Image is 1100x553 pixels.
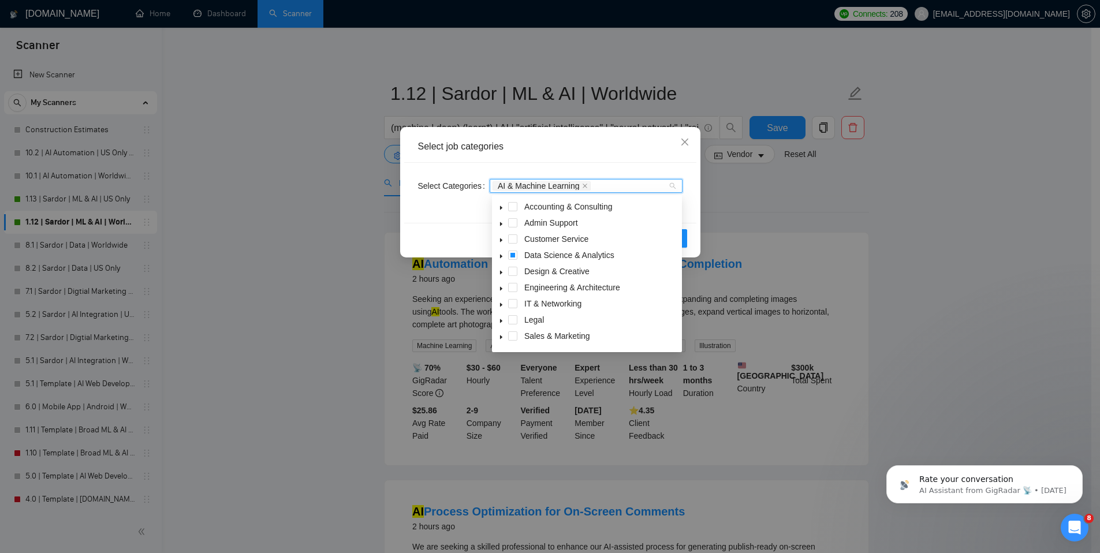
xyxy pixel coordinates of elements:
span: IT & Networking [522,297,680,311]
span: caret-down [498,253,504,259]
span: AI & Machine Learning [498,182,580,190]
span: Admin Support [522,216,680,230]
span: caret-down [498,334,504,340]
div: Select job categories [418,140,683,153]
span: Accounting & Consulting [522,200,680,214]
span: caret-down [498,302,504,308]
span: caret-down [498,237,504,243]
span: close [582,183,588,189]
span: Accounting & Consulting [524,202,613,211]
input: Select Categories [593,181,595,190]
span: Legal [522,313,680,327]
button: Close [669,127,700,158]
span: Engineering & Architecture [522,281,680,294]
span: close [680,137,689,147]
span: IT & Networking [524,299,581,308]
iframe: Intercom live chat [1061,514,1088,541]
span: caret-down [498,318,504,324]
span: Sales & Marketing [522,329,680,343]
span: 8 [1084,514,1094,523]
span: Engineering & Architecture [524,283,620,292]
span: Customer Service [522,232,680,246]
span: Admin Support [524,218,578,227]
span: caret-down [498,286,504,292]
span: Translation [522,345,680,359]
label: Select Categories [418,177,490,195]
span: Customer Service [524,234,588,244]
span: Data Science & Analytics [522,248,680,262]
iframe: Intercom notifications message [869,441,1100,522]
span: caret-down [498,270,504,275]
span: AI & Machine Learning [493,181,591,190]
span: Sales & Marketing [524,331,590,341]
span: Design & Creative [522,264,680,278]
span: Data Science & Analytics [524,251,614,260]
span: caret-down [498,205,504,211]
span: Design & Creative [524,267,590,276]
span: caret-down [498,221,504,227]
span: Legal [524,315,544,324]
